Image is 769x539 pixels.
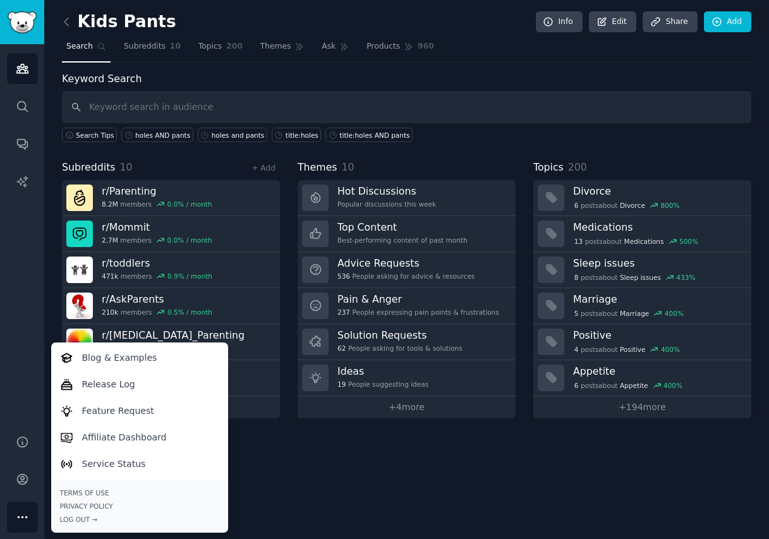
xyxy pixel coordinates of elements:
[62,216,280,252] a: r/Mommit2.7Mmembers0.0% / month
[574,381,579,390] span: 6
[102,257,212,270] h3: r/ toddlers
[82,431,167,444] p: Affiliate Dashboard
[198,41,222,52] span: Topics
[62,288,280,324] a: r/AskParents210kmembers0.5% / month
[102,308,118,317] span: 210k
[298,396,516,418] a: +4more
[62,180,280,216] a: r/Parenting8.2Mmembers0.0% / month
[76,131,114,140] span: Search Tips
[298,180,516,216] a: Hot DiscussionsPopular discussions this week
[53,397,226,424] a: Feature Request
[620,201,645,210] span: Divorce
[298,288,516,324] a: Pain & Anger237People expressing pain points & frustrations
[533,252,751,288] a: Sleep issues8postsaboutSleep issues433%
[663,381,682,390] div: 400 %
[53,424,226,451] a: Affiliate Dashboard
[574,201,579,210] span: 6
[573,308,685,319] div: post s about
[272,128,322,142] a: title:holes
[120,161,133,173] span: 10
[102,272,118,281] span: 471k
[573,293,742,306] h3: Marriage
[53,371,226,397] a: Release Log
[322,41,336,52] span: Ask
[620,381,648,390] span: Appetite
[661,345,680,354] div: 400 %
[167,200,212,209] div: 0.0 % / month
[66,329,93,355] img: Autism_Parenting
[568,161,587,173] span: 200
[704,11,751,33] a: Add
[102,200,212,209] div: members
[212,131,265,140] div: holes and pants
[574,273,579,282] span: 8
[60,515,219,524] div: Log Out →
[573,272,696,283] div: post s about
[53,451,226,477] a: Service Status
[624,237,664,246] span: Medications
[62,252,280,288] a: r/toddlers471kmembers0.9% / month
[573,221,742,234] h3: Medications
[573,329,742,342] h3: Positive
[62,128,117,142] button: Search Tips
[251,164,276,173] a: + Add
[298,252,516,288] a: Advice Requests536People asking for advice & resources
[337,308,499,317] div: People expressing pain points & frustrations
[66,221,93,247] img: Mommit
[337,365,428,378] h3: Ideas
[366,41,400,52] span: Products
[337,380,346,389] span: 19
[121,128,193,142] a: holes AND pants
[573,200,681,211] div: post s about
[167,236,212,245] div: 0.0 % / month
[260,41,291,52] span: Themes
[62,324,280,360] a: r/[MEDICAL_DATA]_Parenting73kmembers3.1% / month
[573,365,742,378] h3: Appetite
[8,11,37,33] img: GummySearch logo
[337,308,350,317] span: 237
[62,12,176,32] h2: Kids Pants
[337,380,428,389] div: People suggesting ideas
[533,360,751,396] a: Appetite6postsaboutAppetite400%
[82,404,154,418] p: Feature Request
[124,41,166,52] span: Subreddits
[676,273,695,282] div: 433 %
[194,37,247,63] a: Topics200
[62,73,142,85] label: Keyword Search
[337,200,436,209] div: Popular discussions this week
[102,236,118,245] span: 2.7M
[337,257,475,270] h3: Advice Requests
[198,128,267,142] a: holes and pants
[620,345,645,354] span: Positive
[66,257,93,283] img: toddlers
[119,37,185,63] a: Subreddits10
[339,131,409,140] div: title:holes AND pants
[533,160,564,176] span: Topics
[60,488,219,497] a: Terms of Use
[337,293,499,306] h3: Pain & Anger
[337,329,463,342] h3: Solution Requests
[337,272,475,281] div: People asking for advice & resources
[60,502,219,511] a: Privacy Policy
[573,380,684,391] div: post s about
[679,237,698,246] div: 500 %
[82,457,146,471] p: Service Status
[298,360,516,396] a: Ideas19People suggesting ideas
[53,344,226,371] a: Blog & Examples
[66,41,93,52] span: Search
[418,41,434,52] span: 960
[62,37,111,63] a: Search
[536,11,583,33] a: Info
[66,293,93,319] img: AskParents
[102,185,212,198] h3: r/ Parenting
[337,236,468,245] div: Best-performing content of past month
[337,221,468,234] h3: Top Content
[533,216,751,252] a: Medications13postsaboutMedications500%
[573,344,681,355] div: post s about
[66,185,93,211] img: Parenting
[298,216,516,252] a: Top ContentBest-performing content of past month
[337,344,346,353] span: 62
[573,257,742,270] h3: Sleep issues
[337,185,436,198] h3: Hot Discussions
[573,185,742,198] h3: Divorce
